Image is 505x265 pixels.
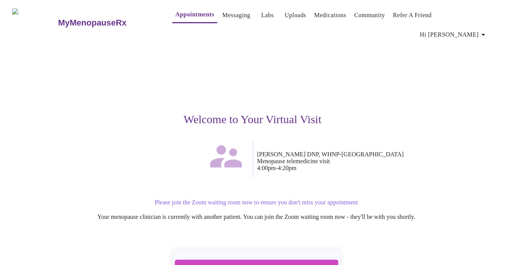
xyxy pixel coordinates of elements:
[282,8,309,23] button: Uploads
[26,214,487,220] p: Your menopause clinician is currently with another patient. You can join the Zoom waiting room no...
[311,8,349,23] button: Medications
[219,8,253,23] button: Messaging
[57,10,157,36] a: MyMenopauseRx
[175,9,214,20] a: Appointments
[261,10,274,21] a: Labs
[420,29,488,40] span: Hi [PERSON_NAME]
[351,8,388,23] button: Community
[285,10,306,21] a: Uploads
[257,151,487,172] p: [PERSON_NAME] DNP, WHNP-[GEOGRAPHIC_DATA] Menopause telemedicine visit 4:00pm - 4:20pm
[255,8,280,23] button: Labs
[12,8,57,37] img: MyMenopauseRx Logo
[354,10,385,21] a: Community
[314,10,346,21] a: Medications
[393,10,432,21] a: Refer a Friend
[417,27,491,42] button: Hi [PERSON_NAME]
[18,113,487,126] h3: Welcome to Your Virtual Visit
[172,7,217,23] button: Appointments
[390,8,435,23] button: Refer a Friend
[58,18,127,28] h3: MyMenopauseRx
[222,10,250,21] a: Messaging
[26,199,487,206] p: Please join the Zoom waiting room now to ensure you don't miss your appointment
